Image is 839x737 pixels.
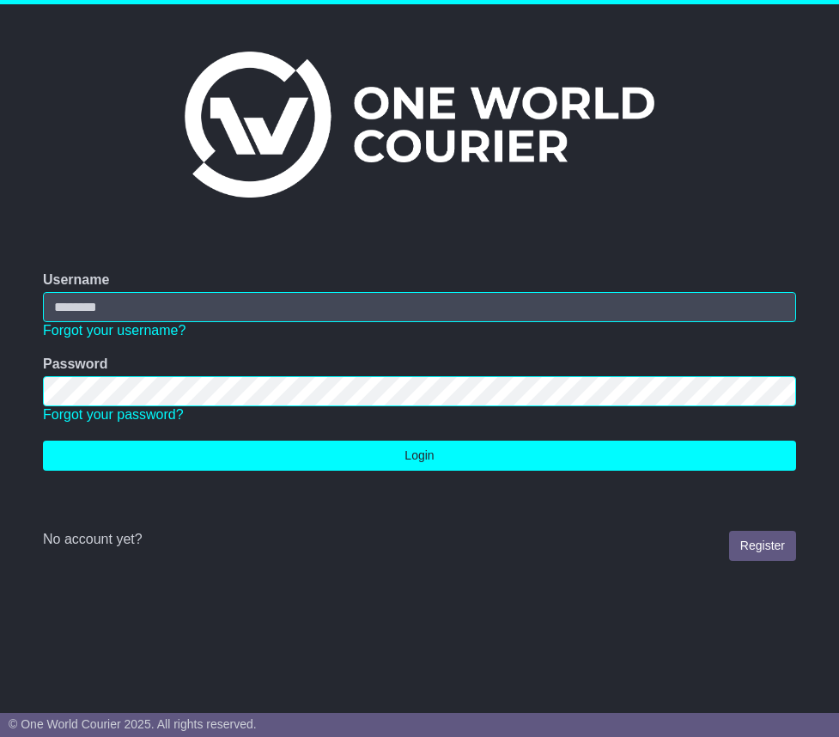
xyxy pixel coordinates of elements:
[729,531,796,561] a: Register
[185,52,654,198] img: One World
[43,271,109,288] label: Username
[43,441,796,471] button: Login
[43,356,108,372] label: Password
[9,717,257,731] span: © One World Courier 2025. All rights reserved.
[43,323,185,338] a: Forgot your username?
[43,531,796,547] div: No account yet?
[43,407,184,422] a: Forgot your password?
